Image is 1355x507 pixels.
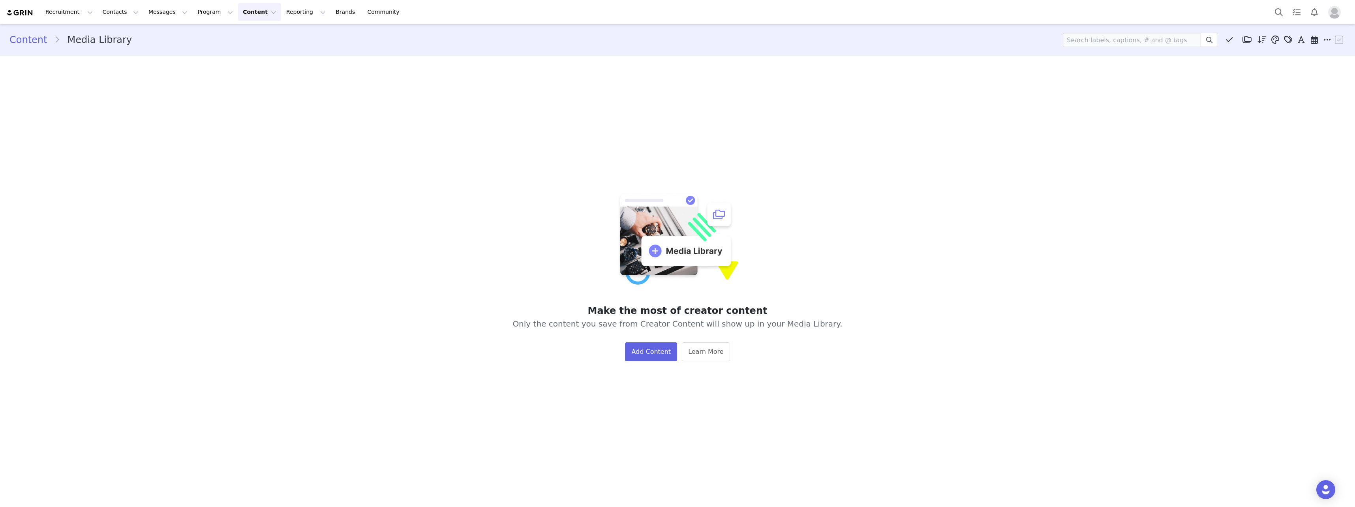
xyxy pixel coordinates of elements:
[6,9,34,17] img: grin logo
[363,3,408,21] a: Community
[682,342,730,361] a: Learn More
[625,342,677,361] button: Add Content
[1270,3,1287,21] button: Search
[282,3,330,21] button: Reporting
[1306,3,1323,21] button: Notifications
[1316,480,1335,499] div: Open Intercom Messenger
[98,3,143,21] button: Contacts
[238,3,281,21] button: Content
[617,193,738,285] img: Make the most of creator content
[370,304,985,318] h1: Make the most of creator content
[331,3,362,21] a: Brands
[512,318,842,330] span: Only the content you save from Creator Content will show up in your Media Library.
[1063,33,1201,47] input: Search labels, captions, # and @ tags
[1288,3,1305,21] a: Tasks
[144,3,192,21] button: Messages
[1323,6,1349,19] button: Profile
[1328,6,1341,19] img: placeholder-profile.jpg
[193,3,238,21] button: Program
[41,3,98,21] button: Recruitment
[9,33,54,47] a: Content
